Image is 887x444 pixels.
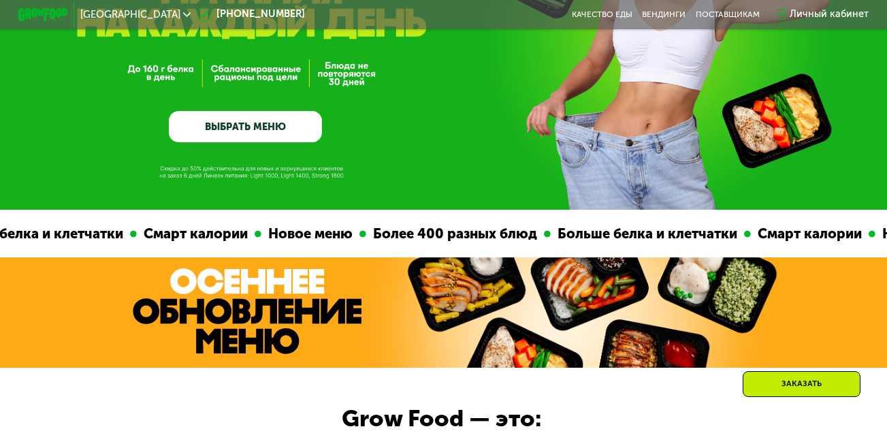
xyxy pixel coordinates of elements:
div: Новое меню [261,223,359,244]
div: Больше белка и клетчатки [551,223,744,244]
a: Качество еды [572,10,632,19]
span: [GEOGRAPHIC_DATA] [80,10,180,19]
a: Вендинги [642,10,686,19]
div: поставщикам [696,10,760,19]
div: Grow Food — это: [342,401,577,437]
div: Смарт калории [751,223,869,244]
a: [PHONE_NUMBER] [197,7,305,22]
div: Более 400 разных блюд [366,223,544,244]
div: Личный кабинет [790,7,869,22]
div: Заказать [743,371,860,397]
div: Смарт калории [137,223,255,244]
a: ВЫБРАТЬ МЕНЮ [169,111,322,142]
